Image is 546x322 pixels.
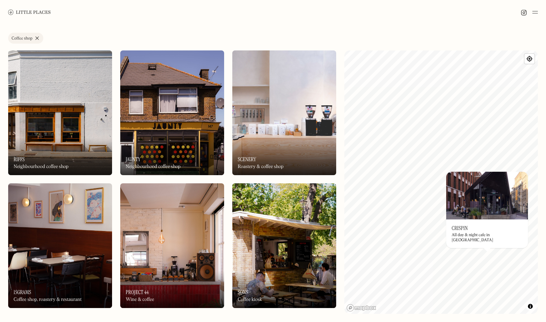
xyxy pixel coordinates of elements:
button: Find my location [525,54,534,64]
a: Mapbox homepage [346,304,376,312]
img: Riffs [8,50,112,175]
a: Coffee shop [8,33,43,44]
h3: Riffs [14,156,25,163]
a: JauntyJauntyJauntyNeighbourhood coffee shop [120,50,224,175]
h3: 15grams [14,289,31,295]
img: 15grams [8,183,112,308]
div: Neighbourhood coffee shop [126,164,181,170]
a: 15grams15grams15gramsCoffee shop, roastery & restaurant [8,183,112,308]
div: All day & night cafe in [GEOGRAPHIC_DATA] [452,233,522,243]
canvas: Map [344,50,538,314]
div: Coffee shop [12,36,32,41]
h3: Crispin [452,225,468,231]
h3: Scenery [238,156,256,163]
div: Wine & coffee [126,297,154,303]
img: Crispin [446,172,528,219]
h3: Sons [238,289,248,295]
a: SceneryScenerySceneryRoastery & coffee shop [232,50,336,175]
h3: Jaunty [126,156,141,163]
a: CrispinCrispinCrispinAll day & night cafe in [GEOGRAPHIC_DATA] [446,172,528,248]
a: RiffsRiffsRiffsNeighbourhood coffee shop [8,50,112,175]
div: Roastery & coffee shop [238,164,283,170]
div: Coffee shop, roastery & restaurant [14,297,82,303]
img: Scenery [232,50,336,175]
img: Jaunty [120,50,224,175]
button: Toggle attribution [526,302,534,310]
div: Coffee kiosk [238,297,262,303]
div: Neighbourhood coffee shop [14,164,68,170]
a: Project 44Project 44Project 44Wine & coffee [120,183,224,308]
a: SonsSonsSonsCoffee kiosk [232,183,336,308]
h3: Project 44 [126,289,149,295]
img: Project 44 [120,183,224,308]
span: Toggle attribution [528,303,532,310]
img: Sons [232,183,336,308]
